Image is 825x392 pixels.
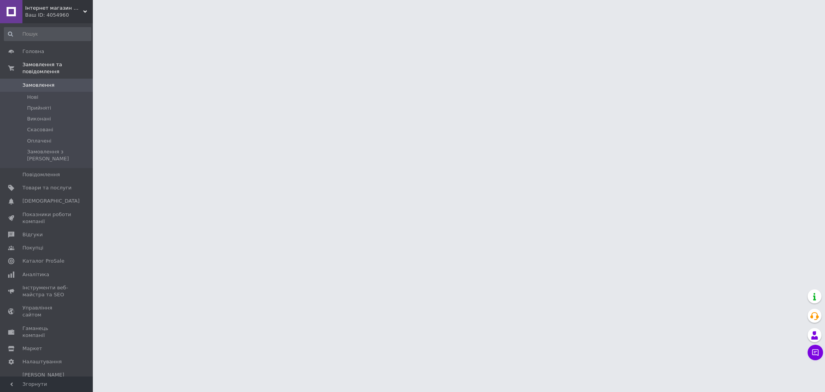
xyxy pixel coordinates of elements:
span: Гаманець компанії [22,325,72,339]
span: Головна [22,48,44,55]
span: [DEMOGRAPHIC_DATA] [22,198,80,205]
span: Покупці [22,244,43,251]
span: Відгуки [22,231,43,238]
span: Маркет [22,345,42,352]
span: Прийняті [27,105,51,112]
span: Каталог ProSale [22,258,64,265]
span: Показники роботи компанії [22,211,72,225]
span: Повідомлення [22,171,60,178]
span: Скасовані [27,126,53,133]
span: Налаштування [22,358,62,365]
input: Пошук [4,27,91,41]
span: Інструменти веб-майстра та SEO [22,284,72,298]
span: Нові [27,94,38,101]
span: Аналітика [22,271,49,278]
span: Замовлення з [PERSON_NAME] [27,148,91,162]
span: Оплачені [27,138,51,144]
span: Замовлення [22,82,55,89]
button: Чат з покупцем [808,345,823,360]
span: Замовлення та повідомлення [22,61,93,75]
div: Ваш ID: 4054960 [25,12,93,19]
span: Товари та послуги [22,184,72,191]
span: Виконані [27,115,51,122]
span: Інтернет магазин mars leather [25,5,83,12]
span: Управління сайтом [22,304,72,318]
